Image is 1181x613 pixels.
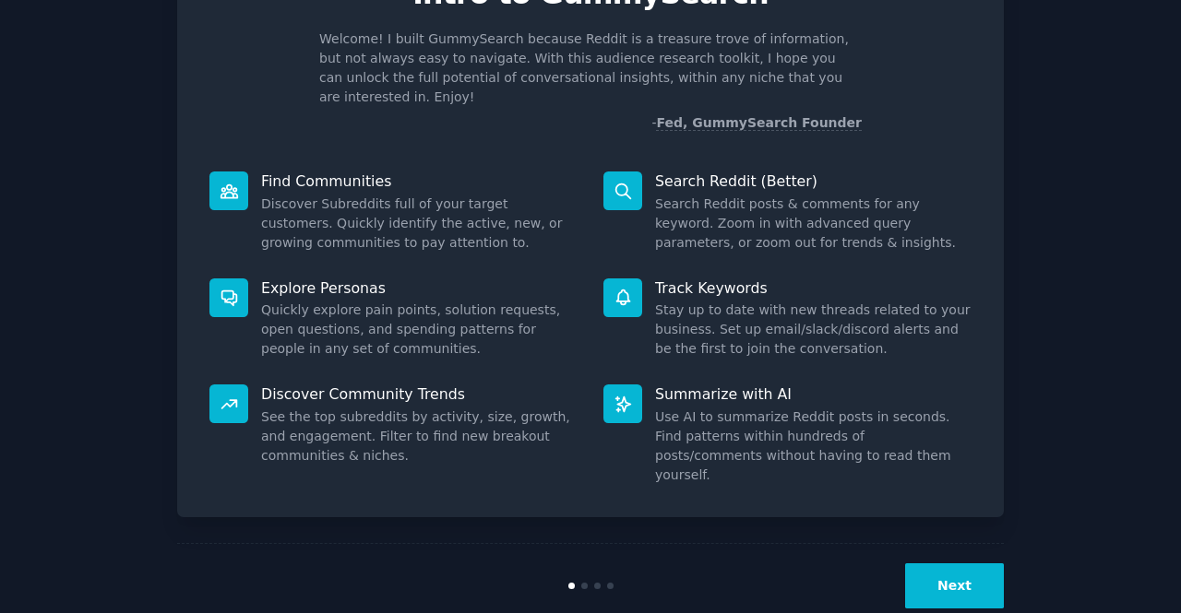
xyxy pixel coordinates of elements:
[261,384,578,404] p: Discover Community Trends
[655,407,972,485] dd: Use AI to summarize Reddit posts in seconds. Find patterns within hundreds of posts/comments with...
[319,29,862,107] p: Welcome! I built GummySearch because Reddit is a treasure trove of information, but not always ea...
[261,195,578,253] dd: Discover Subreddits full of your target customers. Quickly identify the active, new, or growing c...
[905,563,1004,608] button: Next
[655,171,972,191] p: Search Reddit (Better)
[655,301,972,359] dd: Stay up to date with new threads related to your business. Set up email/slack/discord alerts and ...
[261,407,578,466] dd: See the top subreddits by activity, size, growth, and engagement. Filter to find new breakout com...
[651,113,862,133] div: -
[656,115,862,131] a: Fed, GummySearch Founder
[655,278,972,298] p: Track Keywords
[655,384,972,404] p: Summarize with AI
[261,301,578,359] dd: Quickly explore pain points, solution requests, open questions, and spending patterns for people ...
[261,278,578,298] p: Explore Personas
[655,195,972,253] dd: Search Reddit posts & comments for any keyword. Zoom in with advanced query parameters, or zoom o...
[261,171,578,191] p: Find Communities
